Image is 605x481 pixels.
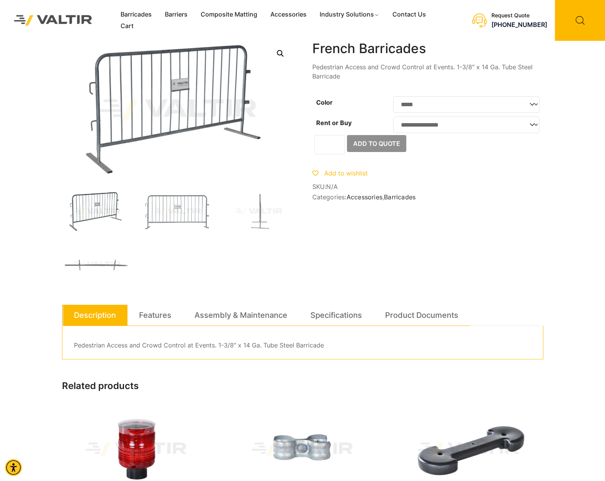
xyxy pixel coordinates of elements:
a: Contact Us [386,9,432,20]
a: Product Documents [385,305,458,326]
span: SKU: [312,183,543,190]
img: A long, straight metal bar with two perpendicular extensions on either side, likely a tool or par... [62,244,131,286]
span: Add to wishlist [324,169,368,177]
h2: Related products [62,381,543,392]
a: call (888) 496-3625 [491,21,547,28]
h1: French Barricades [312,41,543,57]
a: Add to wishlist [312,169,368,177]
div: Accessibility Menu [5,459,22,476]
a: Cart [114,20,140,32]
img: A vertical metal stand with a base, designed for stability, shown against a plain background. [224,191,293,232]
p: Pedestrian Access and Crowd Control at Events. 1-3/8″ x 14 Ga. Tube Steel Barricade [74,340,531,351]
span: N/A [326,183,338,190]
div: Request Quote [491,12,547,19]
a: Barricades [114,9,158,20]
a: Specifications [310,305,362,326]
a: Accessories [264,9,313,20]
span: Categories: , [312,194,543,201]
p: Pedestrian Access and Crowd Control at Events. 1-3/8″ x 14 Ga. Tube Steel Barricade [312,62,543,81]
a: Features [139,305,171,326]
a: Barricades [384,193,416,201]
a: Assembly & Maintenance [194,305,287,326]
label: Rent or Buy [316,119,352,127]
label: Color [316,99,333,106]
a: Industry Solutions [313,9,386,20]
img: Valtir Rentals [6,7,101,34]
input: Product quantity [314,135,345,154]
button: Add to Quote [347,135,406,152]
img: A metallic crowd control barrier with vertical bars and a sign labeled "VALTIR" in the center. [143,191,212,232]
a: Description [74,305,116,326]
a: Barriers [158,9,194,20]
a: Accessories [347,193,382,201]
img: FrenchBar_3Q-1.jpg [62,191,131,232]
a: Open this option [273,47,287,60]
a: Composite Matting [194,9,264,20]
